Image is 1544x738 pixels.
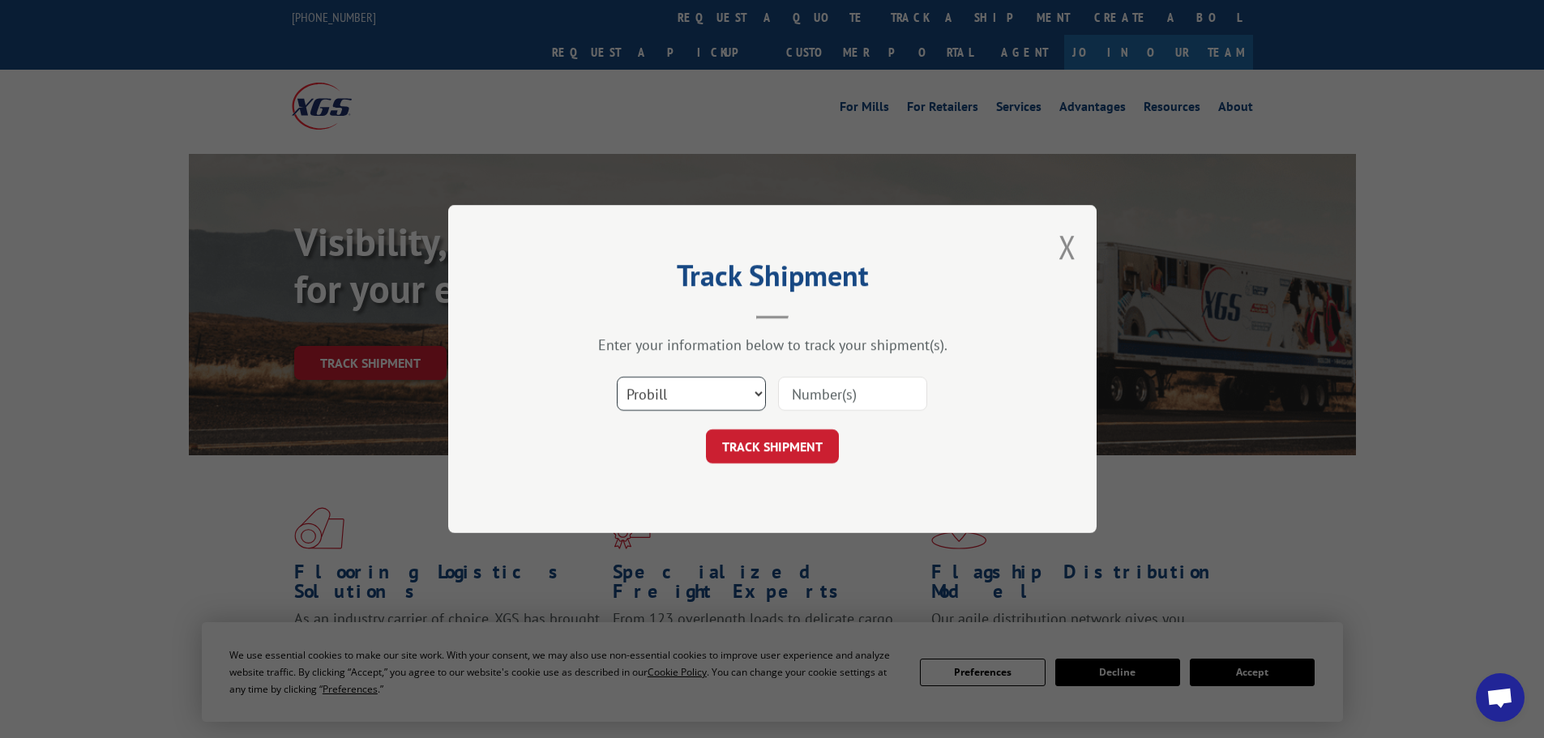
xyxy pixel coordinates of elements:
[778,377,927,411] input: Number(s)
[1059,225,1076,268] button: Close modal
[706,429,839,463] button: TRACK SHIPMENT
[529,264,1016,295] h2: Track Shipment
[1476,673,1525,722] div: Open chat
[529,335,1016,354] div: Enter your information below to track your shipment(s).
